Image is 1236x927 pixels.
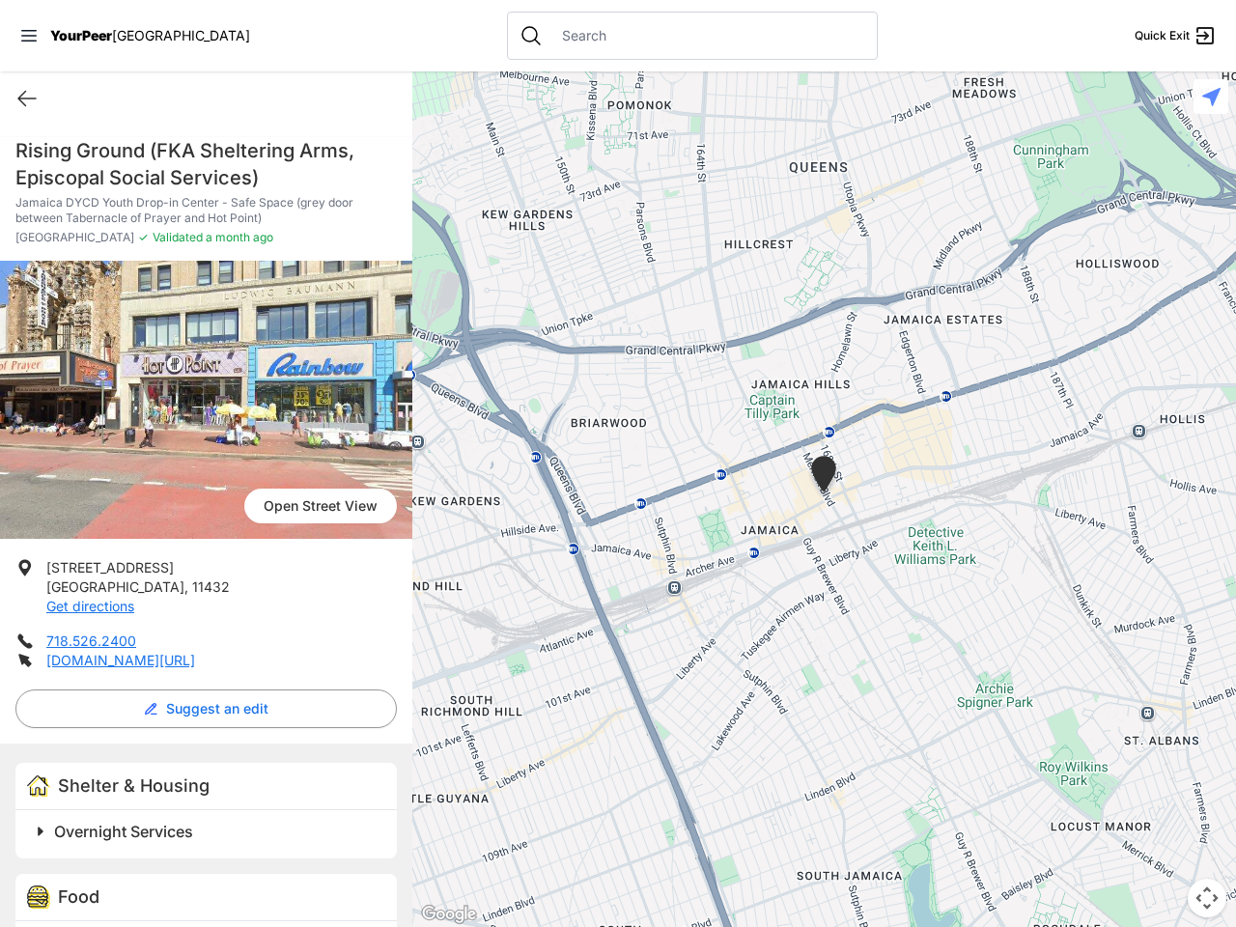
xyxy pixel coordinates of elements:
[1135,24,1217,47] a: Quick Exit
[550,26,865,45] input: Search
[417,902,481,927] img: Google
[46,559,174,576] span: [STREET_ADDRESS]
[46,598,134,614] a: Get directions
[46,652,195,668] a: [DOMAIN_NAME][URL]
[50,30,250,42] a: YourPeer[GEOGRAPHIC_DATA]
[1135,28,1190,43] span: Quick Exit
[54,822,193,841] span: Overnight Services
[46,632,136,649] a: 718.526.2400
[166,699,268,718] span: Suggest an edit
[58,775,210,796] span: Shelter & Housing
[58,886,99,907] span: Food
[1188,879,1226,917] button: Map camera controls
[15,689,397,728] button: Suggest an edit
[46,578,184,595] span: [GEOGRAPHIC_DATA]
[807,456,840,499] div: Jamaica DYCD Youth Drop-in Center - Safe Space (grey door between Tabernacle of Prayer and Hot Po...
[15,195,397,226] p: Jamaica DYCD Youth Drop-in Center - Safe Space (grey door between Tabernacle of Prayer and Hot Po...
[15,137,397,191] h1: Rising Ground (FKA Sheltering Arms, Episcopal Social Services)
[184,578,188,595] span: ,
[203,230,273,244] span: a month ago
[112,27,250,43] span: [GEOGRAPHIC_DATA]
[50,27,112,43] span: YourPeer
[417,902,481,927] a: Open this area in Google Maps (opens a new window)
[244,489,397,523] span: Open Street View
[192,578,230,595] span: 11432
[15,230,134,245] span: [GEOGRAPHIC_DATA]
[138,230,149,245] span: ✓
[153,230,203,244] span: Validated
